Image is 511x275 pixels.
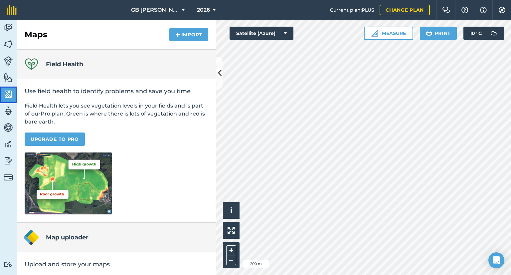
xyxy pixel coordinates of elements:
img: svg+xml;base64,PD94bWwgdmVyc2lvbj0iMS4wIiBlbmNvZGluZz0idXRmLTgiPz4KPCEtLSBHZW5lcmF0b3I6IEFkb2JlIE... [4,56,13,66]
div: Open Intercom Messenger [488,252,504,268]
img: svg+xml;base64,PD94bWwgdmVyc2lvbj0iMS4wIiBlbmNvZGluZz0idXRmLTgiPz4KPCEtLSBHZW5lcmF0b3I6IEFkb2JlIE... [4,156,13,166]
img: svg+xml;base64,PD94bWwgdmVyc2lvbj0iMS4wIiBlbmNvZGluZz0idXRmLTgiPz4KPCEtLSBHZW5lcmF0b3I6IEFkb2JlIE... [4,23,13,33]
button: Import [169,28,208,41]
button: Print [420,27,457,40]
img: svg+xml;base64,PD94bWwgdmVyc2lvbj0iMS4wIiBlbmNvZGluZz0idXRmLTgiPz4KPCEtLSBHZW5lcmF0b3I6IEFkb2JlIE... [487,27,500,40]
img: Ruler icon [371,30,378,37]
img: fieldmargin Logo [7,5,17,15]
button: Measure [364,27,413,40]
img: A cog icon [498,7,506,13]
span: 10 ° C [470,27,482,40]
img: svg+xml;base64,PHN2ZyB4bWxucz0iaHR0cDovL3d3dy53My5vcmcvMjAwMC9zdmciIHdpZHRoPSI1NiIgaGVpZ2h0PSI2MC... [4,39,13,49]
img: svg+xml;base64,PHN2ZyB4bWxucz0iaHR0cDovL3d3dy53My5vcmcvMjAwMC9zdmciIHdpZHRoPSIxNyIgaGVpZ2h0PSIxNy... [480,6,487,14]
img: svg+xml;base64,PD94bWwgdmVyc2lvbj0iMS4wIiBlbmNvZGluZz0idXRmLTgiPz4KPCEtLSBHZW5lcmF0b3I6IEFkb2JlIE... [4,123,13,133]
h2: Use field health to identify problems and save you time [25,87,208,95]
span: i [230,206,232,214]
img: svg+xml;base64,PD94bWwgdmVyc2lvbj0iMS4wIiBlbmNvZGluZz0idXRmLTgiPz4KPCEtLSBHZW5lcmF0b3I6IEFkb2JlIE... [4,139,13,149]
span: GB [PERSON_NAME] Farms [131,6,179,14]
button: Satellite (Azure) [230,27,293,40]
a: Change plan [380,5,430,15]
h4: Field Health [46,60,83,69]
img: svg+xml;base64,PD94bWwgdmVyc2lvbj0iMS4wIiBlbmNvZGluZz0idXRmLTgiPz4KPCEtLSBHZW5lcmF0b3I6IEFkb2JlIE... [4,261,13,268]
img: Four arrows, one pointing top left, one top right, one bottom right and the last bottom left [228,227,235,234]
h2: Maps [25,29,47,40]
img: svg+xml;base64,PHN2ZyB4bWxucz0iaHR0cDovL3d3dy53My5vcmcvMjAwMC9zdmciIHdpZHRoPSIxNCIgaGVpZ2h0PSIyNC... [175,31,180,39]
a: Upgrade to Pro [25,133,85,146]
button: – [226,255,236,265]
img: svg+xml;base64,PHN2ZyB4bWxucz0iaHR0cDovL3d3dy53My5vcmcvMjAwMC9zdmciIHdpZHRoPSI1NiIgaGVpZ2h0PSI2MC... [4,89,13,99]
img: svg+xml;base64,PD94bWwgdmVyc2lvbj0iMS4wIiBlbmNvZGluZz0idXRmLTgiPz4KPCEtLSBHZW5lcmF0b3I6IEFkb2JlIE... [4,106,13,116]
h4: Map uploader [46,233,88,242]
button: + [226,245,236,255]
span: Current plan : PLUS [330,6,374,14]
p: Field Health lets you see vegetation levels in your fields and is part of our . Green is where th... [25,102,208,126]
img: A question mark icon [461,7,469,13]
button: 10 °C [463,27,504,40]
img: svg+xml;base64,PHN2ZyB4bWxucz0iaHR0cDovL3d3dy53My5vcmcvMjAwMC9zdmciIHdpZHRoPSI1NiIgaGVpZ2h0PSI2MC... [4,73,13,83]
img: Two speech bubbles overlapping with the left bubble in the forefront [442,7,450,13]
button: i [223,202,240,219]
img: Map uploader logo [23,229,39,245]
span: 2026 [197,6,210,14]
a: Pro plan [41,111,64,117]
h2: Upload and store your maps [25,260,208,268]
img: svg+xml;base64,PHN2ZyB4bWxucz0iaHR0cDovL3d3dy53My5vcmcvMjAwMC9zdmciIHdpZHRoPSIxOSIgaGVpZ2h0PSIyNC... [426,29,432,37]
img: svg+xml;base64,PD94bWwgdmVyc2lvbj0iMS4wIiBlbmNvZGluZz0idXRmLTgiPz4KPCEtLSBHZW5lcmF0b3I6IEFkb2JlIE... [4,173,13,182]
